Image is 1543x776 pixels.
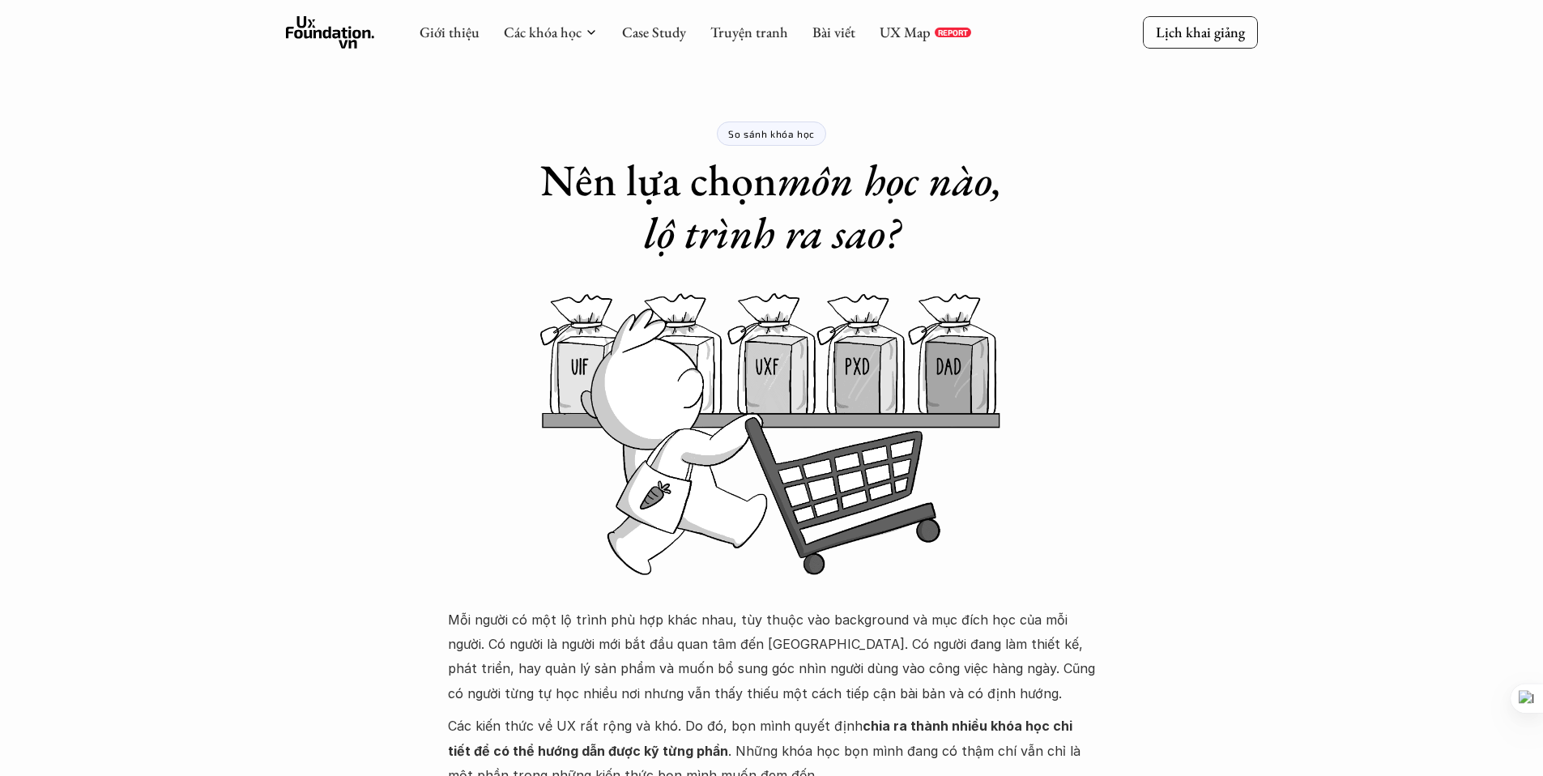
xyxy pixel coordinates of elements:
[420,23,480,41] a: Giới thiệu
[935,28,971,37] a: REPORT
[938,28,968,37] p: REPORT
[644,151,1013,261] em: môn học nào, lộ trình ra sao?
[812,23,855,41] a: Bài viết
[448,718,1076,758] strong: chia ra thành nhiều khóa học chi tiết để có thể hướng dẫn được kỹ từng phần
[1156,23,1245,41] p: Lịch khai giảng
[521,154,1023,259] h1: Nên lựa chọn
[504,23,582,41] a: Các khóa học
[710,23,788,41] a: Truyện tranh
[448,608,1096,706] p: Mỗi người có một lộ trình phù hợp khác nhau, tùy thuộc vào background và mục đích học của mỗi ngư...
[880,23,931,41] a: UX Map
[622,23,686,41] a: Case Study
[728,128,815,139] p: So sánh khóa học
[1143,16,1258,48] a: Lịch khai giảng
